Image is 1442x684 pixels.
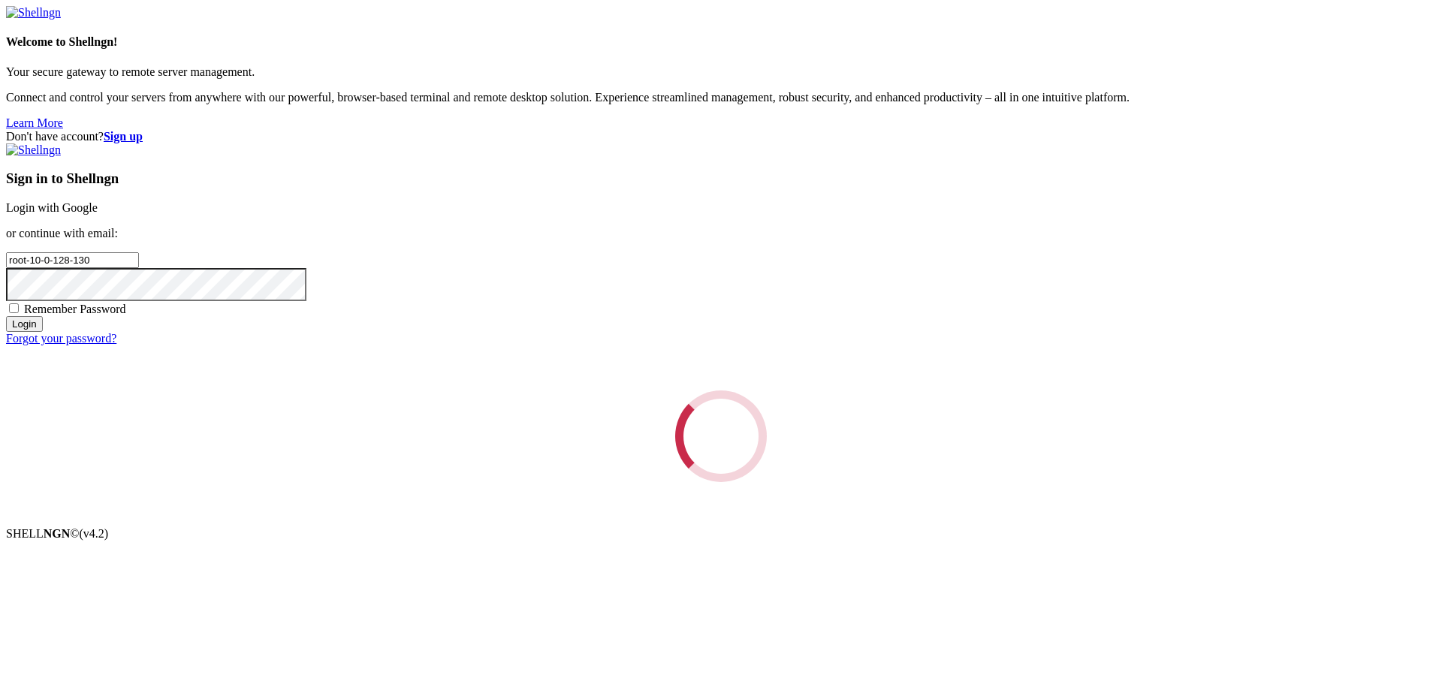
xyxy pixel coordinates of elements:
div: Don't have account? [6,130,1436,143]
span: Remember Password [24,303,126,315]
input: Login [6,316,43,332]
a: Forgot your password? [6,332,116,345]
a: Learn More [6,116,63,129]
h3: Sign in to Shellngn [6,170,1436,187]
img: Shellngn [6,6,61,20]
span: SHELL © [6,527,108,540]
input: Email address [6,252,139,268]
a: Login with Google [6,201,98,214]
span: 4.2.0 [80,527,109,540]
div: Loading... [669,384,773,488]
a: Sign up [104,130,143,143]
p: Connect and control your servers from anywhere with our powerful, browser-based terminal and remo... [6,91,1436,104]
input: Remember Password [9,303,19,313]
h4: Welcome to Shellngn! [6,35,1436,49]
p: or continue with email: [6,227,1436,240]
b: NGN [44,527,71,540]
p: Your secure gateway to remote server management. [6,65,1436,79]
img: Shellngn [6,143,61,157]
